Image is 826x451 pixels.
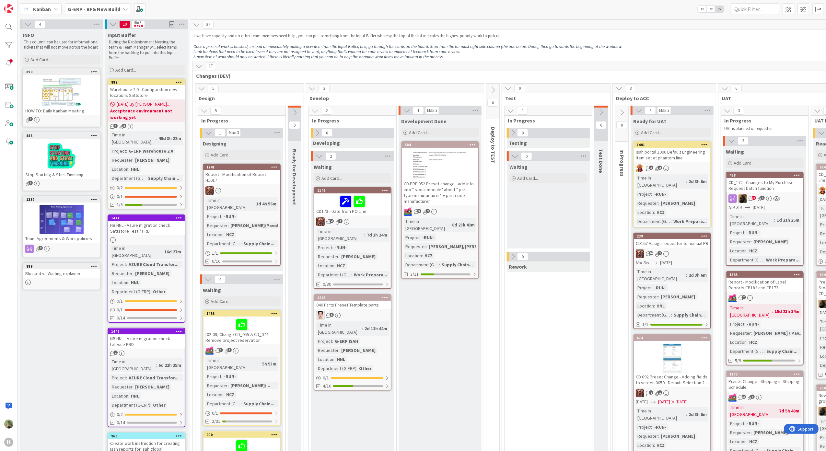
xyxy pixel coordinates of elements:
div: 239 [634,233,710,239]
span: : [339,347,340,354]
div: Warehouse 2.0 - Configuration new locations Sattstore [108,85,185,99]
div: 1/1 [634,320,710,329]
a: 1265040 Parts Preset Template partsllTime in [GEOGRAPHIC_DATA]:2d 11h 44mProject:G-ERP ISAHReques... [314,294,391,391]
div: Project [205,213,221,220]
div: 888Stop Starting & Start Finishing [23,133,100,179]
div: JK [314,217,391,226]
div: Requester [205,222,228,229]
span: 1 [338,219,343,223]
div: Location [636,209,654,216]
a: 889Blocked vs Waiting explained [23,263,100,290]
div: Time in [GEOGRAPHIC_DATA] [728,304,772,318]
span: : [128,166,129,173]
span: Support [14,1,29,9]
div: [PERSON_NAME]/[PERSON_NAME]... [427,243,505,250]
div: Supply Chain... [672,311,706,318]
span: : [654,209,655,216]
div: Project [316,338,332,345]
div: Requester [316,253,339,260]
span: Add Card... [641,130,662,135]
div: Department (G-ERP) [205,240,241,247]
div: Location [110,279,128,286]
span: 3 [417,209,421,213]
a: 1446NB HNL - Azure migration check Lalesse PRDTime in [GEOGRAPHIC_DATA]:6d 22h 25mProject:AZURE C... [108,328,185,427]
div: [PERSON_NAME] / Pav... [752,330,804,337]
div: Stop Starting & Start Finishing [23,170,100,179]
div: Project [110,261,126,268]
div: JK [402,207,478,216]
div: G-ERP Warehouse 2.0 [127,147,175,155]
div: Department (G-ERP) [636,311,671,318]
a: 1444NB HNL - Azure migration check Sattstore Test / PRDTime in [GEOGRAPHIC_DATA]:16d 27mProject:A... [108,214,185,323]
div: Requester [110,156,133,164]
span: 0/30 [323,281,331,288]
div: 890 [26,70,100,74]
div: 1339Team Agreements & Work policies [23,197,100,243]
span: : [126,147,127,155]
div: [PERSON_NAME] [134,156,171,164]
div: CD173 - Date from PO Line [314,193,391,215]
div: [PERSON_NAME] [752,238,789,245]
span: : [162,248,163,255]
span: : [126,261,127,268]
span: : [332,244,333,251]
div: 1453[02-09] Change CD_055 & CD_074 - Remove project reservation [204,311,280,344]
span: 3/11 [410,271,419,278]
span: 5 [330,313,334,317]
div: Location [404,252,422,259]
div: Time in [GEOGRAPHIC_DATA] [636,174,686,189]
div: [PERSON_NAME] [659,200,697,207]
div: Requester [728,238,751,245]
span: 20 [649,251,653,255]
div: Blocked vs Waiting explained [23,269,100,278]
img: JK [636,249,644,258]
div: 2d 3h 6m [687,178,708,185]
span: : [747,339,748,346]
span: 1 / 1 [212,250,218,257]
span: : [145,175,146,182]
div: [02-09] Change CD_055 & CD_074 - Remove project reservation [204,317,280,344]
div: Requester [728,330,751,337]
div: CD PRE 052 Preset change - add info into " stock module" about " part type manufacturer" + part c... [402,179,478,205]
div: Time in [GEOGRAPHIC_DATA] [316,228,364,242]
div: Supply Chain... [242,240,276,247]
span: Add Card... [115,67,136,73]
img: Visit kanbanzone.com [4,4,13,13]
div: -RUN- [653,191,668,198]
div: 674 [634,335,710,341]
div: Time in [GEOGRAPHIC_DATA] [110,131,156,145]
div: 0/1 [108,297,185,305]
div: G-ERP ISAH [333,338,360,345]
div: Supply Chain... [146,175,181,182]
div: 1401Isah portal 1006 Default Engineering item set at phantom line [634,142,710,162]
div: HCZ [423,252,434,259]
img: ND [739,194,747,203]
div: 1265040 Parts Preset Template parts [314,295,391,309]
div: Location [205,231,224,238]
div: 16d 27m [163,248,183,255]
div: 674CD 092 Preset Change - Adding fields to screen 0050 - Default Selection 2 [634,335,710,387]
div: 2d 3h 6m [687,272,708,279]
a: 1241Report - Modification of Report H1017JKTime in [GEOGRAPHIC_DATA]:1d 4h 56mProject:-RUN-Reques... [203,164,281,266]
div: 1339 [23,197,100,202]
div: Work Prepara... [764,256,801,263]
span: : [221,213,222,220]
div: -RUN- [333,244,348,251]
div: 1265 [317,295,391,300]
div: Project [728,320,744,328]
span: 0/10 [212,258,220,265]
div: Requester [316,347,339,354]
div: JK [204,186,280,195]
i: Not Set [728,204,742,210]
div: Department (G-ERP) [110,175,145,182]
div: ll [314,311,391,319]
span: : [133,156,134,164]
div: -RUN- [653,284,668,291]
img: ll [316,311,325,319]
div: JK [204,346,280,355]
div: Department (G-ERP) [316,271,351,278]
div: Project [404,234,420,241]
span: : [686,178,687,185]
div: 1446 [111,329,185,334]
div: 0/1 [108,192,185,201]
